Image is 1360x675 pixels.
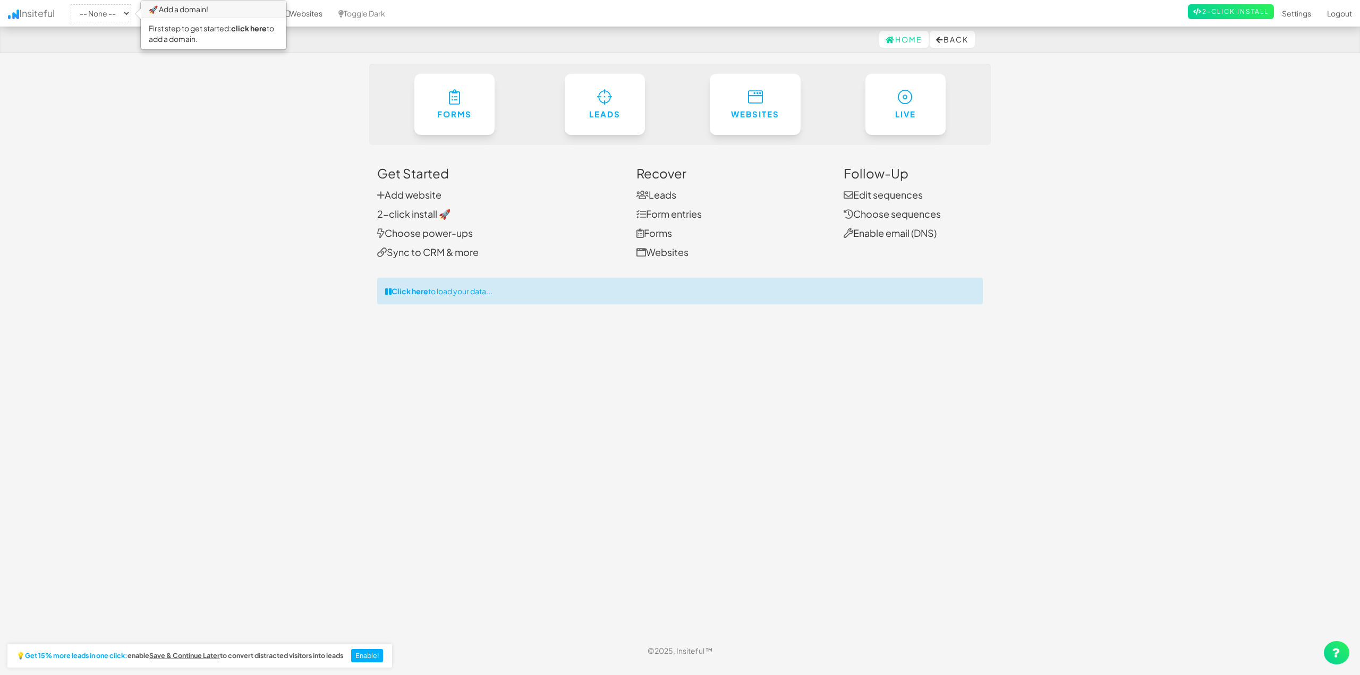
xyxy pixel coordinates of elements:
a: Choose sequences [844,208,941,220]
u: Save & Continue Later [149,651,220,660]
a: Save & Continue Later [149,652,220,660]
div: to load your data... [377,278,983,304]
a: 2-click install 🚀 [377,208,450,220]
a: Leads [636,189,676,201]
a: Choose power-ups [377,227,473,239]
a: Form entries [636,208,702,220]
h6: Leads [586,110,624,119]
a: Live [865,74,946,135]
a: Enable email (DNS) [844,227,937,239]
h3: Follow-Up [844,166,983,180]
h3: 🚀 Add a domain! [141,1,286,18]
a: Home [879,31,929,48]
a: Leads [565,74,645,135]
strong: Get 15% more leads in one click: [25,652,127,660]
a: Websites [636,246,688,258]
a: Sync to CRM & more [377,246,479,258]
button: Enable! [351,649,384,663]
a: Websites [710,74,801,135]
div: First step to get started: to add a domain. [141,18,286,49]
img: icon.png [8,10,19,19]
a: Forms [414,74,495,135]
h6: Websites [731,110,779,119]
h2: 💡 enable to convert distracted visitors into leads [16,652,343,660]
strong: Click here [392,286,428,296]
a: Forms [636,227,672,239]
a: Edit sequences [844,189,923,201]
h3: Get Started [377,166,620,180]
h6: Live [887,110,925,119]
a: Add website [377,189,441,201]
h6: Forms [436,110,474,119]
h3: Recover [636,166,828,180]
a: 2-Click Install [1188,4,1274,19]
a: click here [231,23,267,33]
button: Back [930,31,975,48]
